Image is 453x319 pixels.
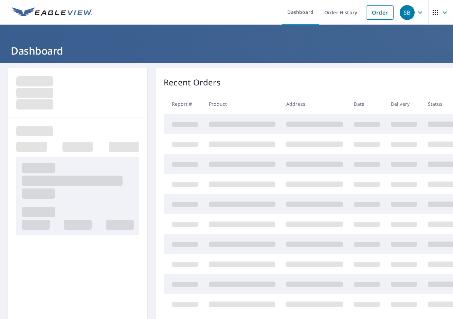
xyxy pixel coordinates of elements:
th: Date [348,94,385,114]
div: SB [400,5,415,20]
th: Report # [164,94,203,114]
th: Delivery [385,94,422,114]
a: Order [366,5,394,20]
th: Address [281,94,348,114]
th: Product [203,94,281,114]
img: EV Logo [12,7,92,18]
p: Recent Orders [164,76,221,88]
h1: Dashboard [8,44,445,58]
